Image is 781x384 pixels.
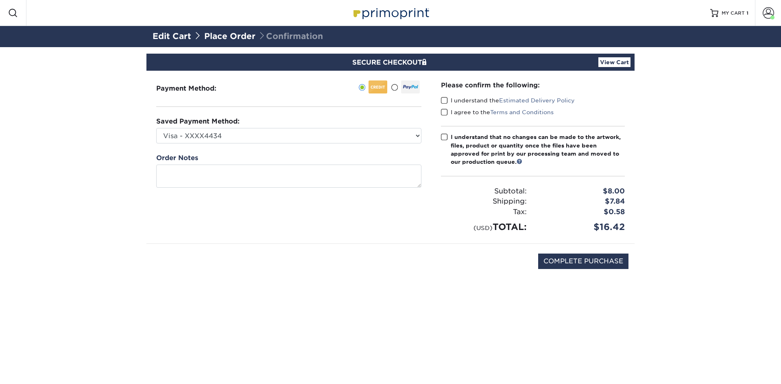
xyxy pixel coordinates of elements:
[350,4,431,22] img: Primoprint
[490,109,554,115] a: Terms and Conditions
[435,207,533,217] div: Tax:
[435,220,533,234] div: TOTAL:
[722,10,745,17] span: MY CART
[538,254,628,269] input: COMPLETE PURCHASE
[499,97,575,104] a: Estimated Delivery Policy
[533,207,631,217] div: $0.58
[435,196,533,207] div: Shipping:
[441,80,625,90] div: Please confirm the following:
[153,31,191,41] a: Edit Cart
[204,31,255,41] a: Place Order
[451,133,625,166] div: I understand that no changes can be made to the artwork, files, product or quantity once the file...
[441,96,575,104] label: I understand the
[258,31,323,41] span: Confirmation
[533,186,631,197] div: $8.00
[598,57,630,67] a: View Cart
[533,196,631,207] div: $7.84
[156,117,240,126] label: Saved Payment Method:
[746,10,748,16] span: 1
[156,85,236,92] h3: Payment Method:
[352,59,429,66] span: SECURE CHECKOUT
[435,186,533,197] div: Subtotal:
[441,108,554,116] label: I agree to the
[156,153,198,163] label: Order Notes
[533,220,631,234] div: $16.42
[473,224,493,231] small: (USD)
